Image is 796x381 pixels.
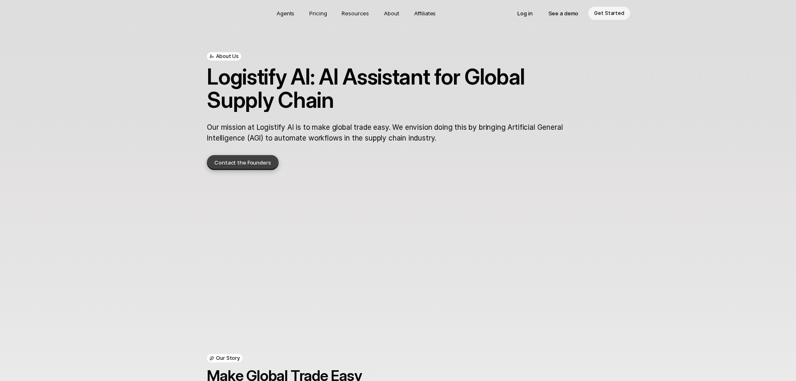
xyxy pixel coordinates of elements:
[272,7,299,20] a: Agents
[379,7,404,20] a: About
[543,7,585,20] a: See a demo
[337,7,374,20] a: Resources
[409,7,441,20] a: Affiliates
[548,9,579,17] p: See a demo
[207,210,589,342] iframe: Youtube Video
[512,7,538,20] a: Log in
[304,7,332,20] a: Pricing
[207,66,589,112] h1: Logistify AI: AI Assistant for Global Supply Chain
[216,53,239,60] p: About Us
[517,9,532,17] p: Log in
[214,158,271,167] p: Contact the Founders
[277,9,294,17] p: Agents
[384,9,399,17] p: About
[309,9,327,17] p: Pricing
[588,7,630,20] a: Get Started
[594,9,624,17] p: Get Started
[207,122,589,143] p: Our mission at Logistify AI is to make global trade easy. We envision doing this by bringing Arti...
[207,155,278,170] a: Contact the Founders
[342,9,369,17] p: Resources
[216,355,240,362] p: Our Story
[414,9,436,17] p: Affiliates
